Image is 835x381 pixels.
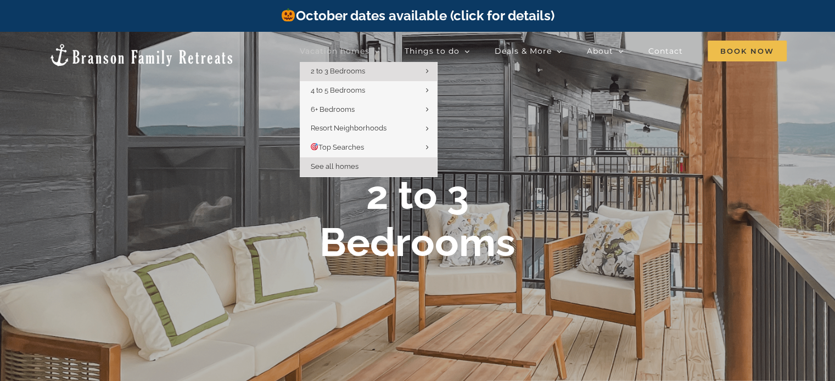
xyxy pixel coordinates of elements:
a: See all homes [300,157,437,177]
a: October dates available (click for details) [281,8,554,24]
img: 🎯 [311,143,318,150]
span: 4 to 5 Bedrooms [311,86,365,94]
a: 🎯Top Searches [300,138,437,157]
span: Resort Neighborhoods [311,124,386,132]
span: Book Now [708,41,787,61]
span: Things to do [405,47,459,55]
img: 🎃 [282,8,295,21]
a: Vacation homes [300,40,380,62]
a: About [587,40,624,62]
a: Things to do [405,40,470,62]
span: About [587,47,613,55]
span: See all homes [311,162,358,170]
a: Book Now [708,40,787,62]
span: 6+ Bedrooms [311,105,355,113]
b: 2 to 3 Bedrooms [320,172,515,265]
span: Contact [648,47,683,55]
span: Vacation homes [300,47,369,55]
a: Contact [648,40,683,62]
nav: Main Menu [300,40,787,62]
a: 4 to 5 Bedrooms [300,81,437,100]
img: Branson Family Retreats Logo [48,43,234,67]
span: Deals & More [495,47,552,55]
a: 6+ Bedrooms [300,100,437,120]
span: 2 to 3 Bedrooms [311,67,365,75]
a: Resort Neighborhoods [300,119,437,138]
a: 2 to 3 Bedrooms [300,62,437,81]
a: Deals & More [495,40,562,62]
span: Top Searches [311,143,365,151]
